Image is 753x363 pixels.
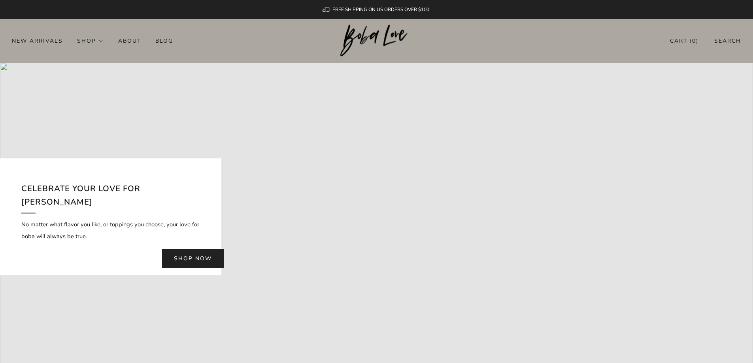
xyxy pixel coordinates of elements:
[21,218,200,242] p: No matter what flavor you like, or toppings you choose, your love for boba will always be true.
[340,24,413,57] img: Boba Love
[670,34,698,47] a: Cart
[77,34,104,47] a: Shop
[692,37,696,45] items-count: 0
[12,34,63,47] a: New Arrivals
[162,249,224,268] a: Shop now
[714,34,741,47] a: Search
[155,34,173,47] a: Blog
[21,182,200,213] h2: Celebrate your love for [PERSON_NAME]
[118,34,141,47] a: About
[332,6,429,13] span: FREE SHIPPING ON US ORDERS OVER $100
